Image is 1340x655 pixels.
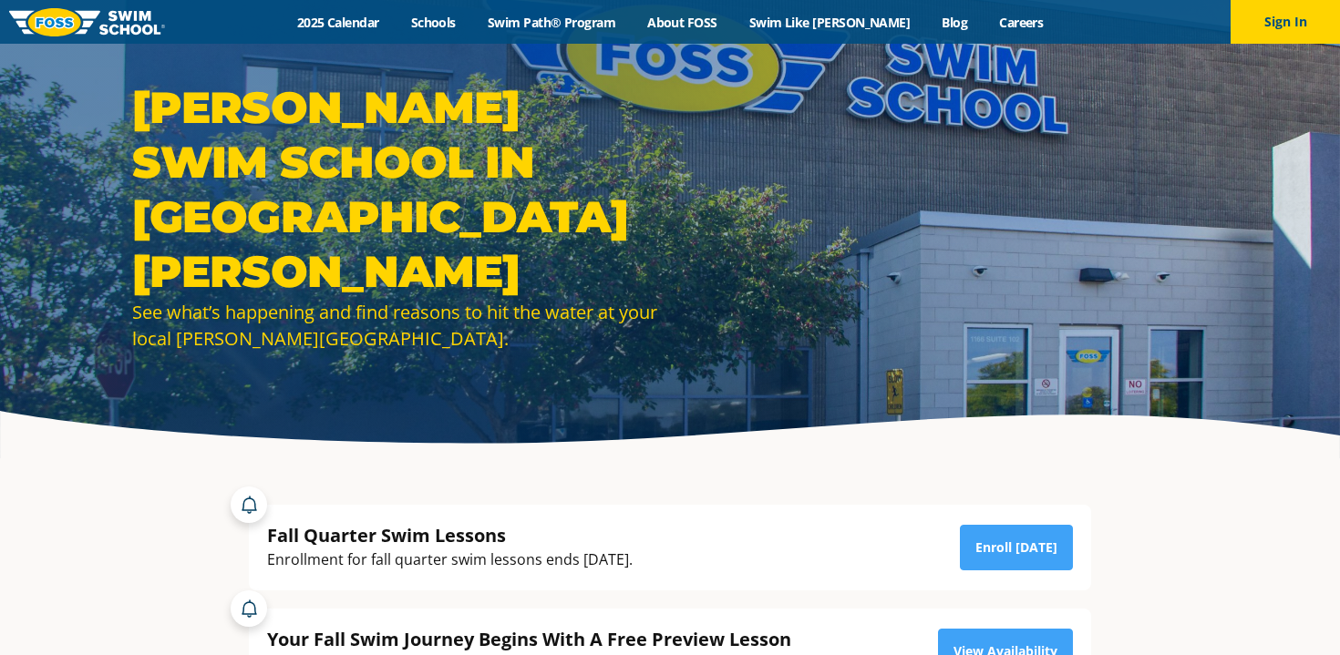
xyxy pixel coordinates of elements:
[267,523,633,548] div: Fall Quarter Swim Lessons
[926,14,984,31] a: Blog
[733,14,926,31] a: Swim Like [PERSON_NAME]
[267,627,879,651] div: Your Fall Swim Journey Begins With A Free Preview Lesson
[267,548,633,572] div: Enrollment for fall quarter swim lessons ends [DATE].
[984,14,1059,31] a: Careers
[132,299,661,352] div: See what’s happening and find reasons to hit the water at your local [PERSON_NAME][GEOGRAPHIC_DATA].
[132,80,661,299] h1: [PERSON_NAME] Swim School in [GEOGRAPHIC_DATA][PERSON_NAME]
[960,525,1073,570] a: Enroll [DATE]
[471,14,631,31] a: Swim Path® Program
[632,14,734,31] a: About FOSS
[395,14,471,31] a: Schools
[36,596,57,624] div: TOP
[9,8,165,36] img: FOSS Swim School Logo
[281,14,395,31] a: 2025 Calendar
